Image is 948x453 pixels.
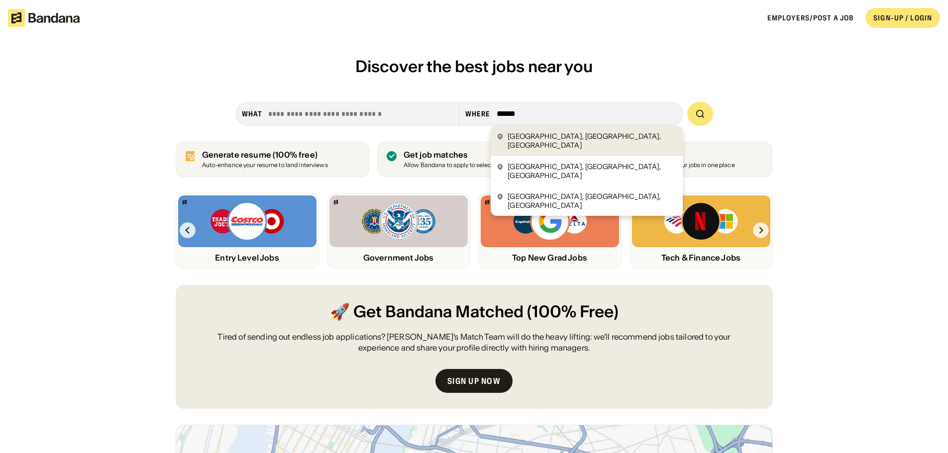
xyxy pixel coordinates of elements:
img: Right Arrow [753,222,769,238]
a: Bandana logoBank of America, Netflix, Microsoft logosTech & Finance Jobs [630,193,773,269]
div: Get job matches [404,150,546,160]
span: 🚀 Get Bandana Matched [330,301,524,323]
div: Entry Level Jobs [178,253,316,263]
div: Generate resume [202,150,328,160]
a: Sign up now [435,369,513,393]
div: [GEOGRAPHIC_DATA], [GEOGRAPHIC_DATA], [GEOGRAPHIC_DATA] [508,192,676,210]
div: Tech & Finance Jobs [632,253,770,263]
div: Top New Grad Jobs [481,253,619,263]
a: Bandana logoCapital One, Google, Delta logosTop New Grad Jobs [478,193,622,269]
div: [GEOGRAPHIC_DATA], [GEOGRAPHIC_DATA], [GEOGRAPHIC_DATA] [508,162,676,180]
span: Discover the best jobs near you [355,56,593,77]
a: Bandana logoTrader Joe’s, Costco, Target logosEntry Level Jobs [176,193,319,269]
div: Tired of sending out endless job applications? [PERSON_NAME]’s Match Team will do the heavy lifti... [200,331,749,354]
span: (100% free) [273,150,317,160]
div: SIGN-UP / LOGIN [873,13,932,22]
a: Generate resume (100% free)Auto-enhance your resume to land interviews [176,142,369,177]
img: FBI, DHS, MWRD logos [361,201,436,241]
img: Bandana logotype [8,9,80,27]
div: [GEOGRAPHIC_DATA], [GEOGRAPHIC_DATA], [GEOGRAPHIC_DATA] [508,132,676,150]
div: Where [465,109,491,118]
a: Bandana logoFBI, DHS, MWRD logosGovernment Jobs [327,193,470,269]
img: Bandana logo [183,200,187,204]
a: Employers/Post a job [767,13,853,22]
img: Bank of America, Netflix, Microsoft logos [663,201,738,241]
img: Capital One, Google, Delta logos [512,201,588,241]
img: Bandana logo [334,200,338,204]
img: Bandana logo [485,200,489,204]
a: Get job matches Allow Bandana to apply to select jobs on your behalf [377,142,571,177]
div: what [242,109,262,118]
div: Government Jobs [329,253,468,263]
div: Auto-enhance your resume to land interviews [202,162,328,169]
div: Sign up now [447,377,501,385]
img: Trader Joe’s, Costco, Target logos [210,201,285,241]
span: (100% Free) [527,301,619,323]
img: Left Arrow [180,222,196,238]
div: Allow Bandana to apply to select jobs on your behalf [404,162,546,169]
